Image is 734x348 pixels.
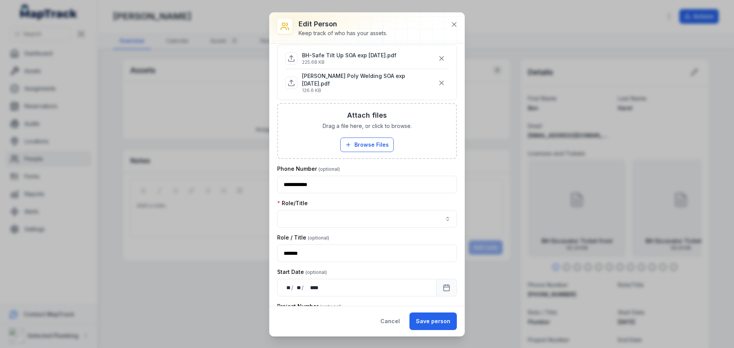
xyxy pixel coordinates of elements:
button: Save person [409,312,457,330]
div: Keep track of who has your assets. [299,29,387,37]
span: Drag a file here, or click to browse. [323,122,412,130]
div: month, [294,284,302,291]
p: [PERSON_NAME] Poly Welding SOA exp [DATE].pdf [302,72,434,87]
div: / [291,284,294,291]
label: Project Number [277,303,341,310]
p: 126.6 KB [302,87,434,94]
button: Cancel [374,312,406,330]
label: Start Date [277,268,327,276]
label: Role / Title [277,234,329,241]
button: Calendar [436,279,457,296]
button: Browse Files [340,138,394,152]
div: / [302,284,304,291]
div: year, [304,284,319,291]
h3: Attach files [347,110,387,121]
label: Phone Number [277,165,340,173]
p: BH-Safe Tilt Up SOA exp [DATE].pdf [302,52,396,59]
div: day, [284,284,291,291]
p: 225.68 KB [302,59,396,65]
label: Role/Title [277,199,308,207]
h3: Edit person [299,19,387,29]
